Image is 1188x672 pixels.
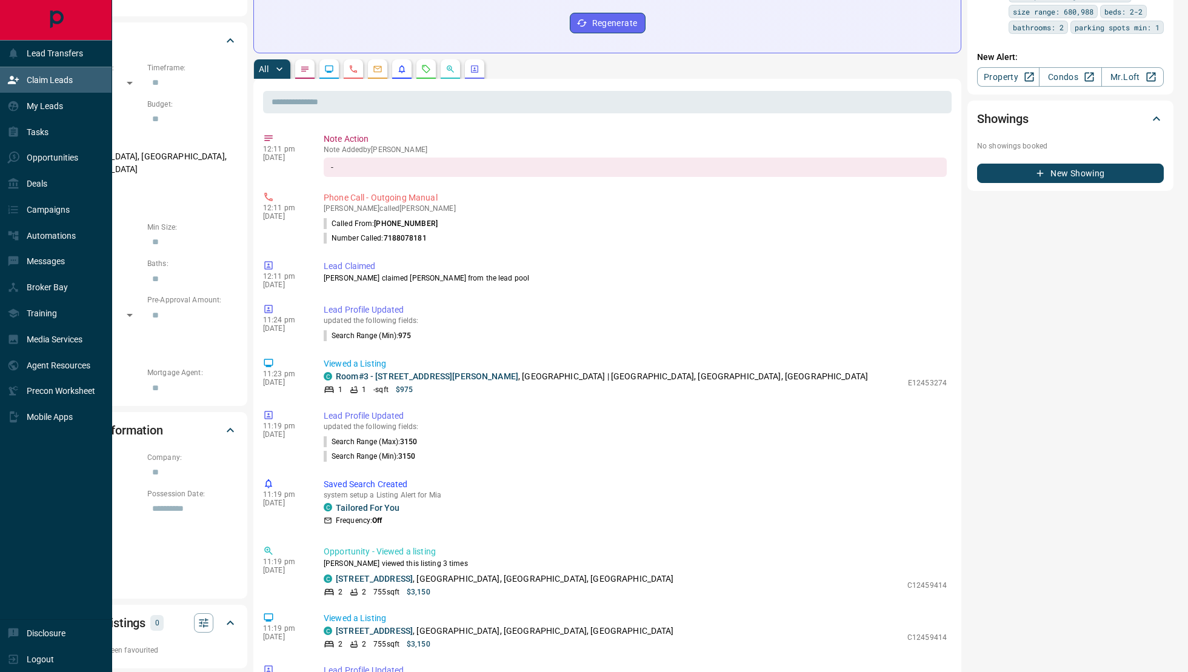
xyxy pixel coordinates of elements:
a: [STREET_ADDRESS] [336,574,413,584]
a: [STREET_ADDRESS] [336,626,413,636]
p: Pre-Approval Amount: [147,294,238,305]
p: 11:24 pm [263,316,305,324]
a: Tailored For You [336,503,399,513]
p: [PERSON_NAME] called [PERSON_NAME] [324,204,947,213]
p: $3,150 [407,587,430,597]
p: 2 [362,587,366,597]
p: Search Range (Min) : [324,451,416,462]
span: 3150 [398,452,415,461]
p: Credit Score: [51,331,238,342]
p: system setup a Listing Alert for Mia [324,491,947,499]
div: condos.ca [324,574,332,583]
p: Note Added by [PERSON_NAME] [324,145,947,154]
div: Showings [977,104,1164,133]
svg: Listing Alerts [397,64,407,74]
p: Address: [51,561,238,571]
span: parking spots min: 1 [1075,21,1160,33]
p: , [GEOGRAPHIC_DATA], [GEOGRAPHIC_DATA], [GEOGRAPHIC_DATA] [336,573,674,585]
p: , [GEOGRAPHIC_DATA], [GEOGRAPHIC_DATA], [GEOGRAPHIC_DATA] [336,625,674,637]
p: 11:19 pm [263,490,305,499]
svg: Requests [421,64,431,74]
p: [DATE] [263,153,305,162]
p: [DATE] [263,566,305,574]
svg: Opportunities [446,64,455,74]
p: 11:19 pm [263,624,305,633]
p: Min Size: [147,222,238,233]
span: 975 [398,331,411,340]
p: Called From: [324,218,438,229]
p: Lead Profile Updated [324,410,947,422]
a: Condos [1039,67,1101,87]
span: 7188078181 [384,234,427,242]
p: 11:19 pm [263,557,305,566]
p: 12:11 pm [263,204,305,212]
span: 3150 [400,437,417,446]
div: condos.ca [324,627,332,635]
p: Frequency: [336,515,382,526]
p: [DATE] [263,324,305,333]
p: [GEOGRAPHIC_DATA], [GEOGRAPHIC_DATA], [GEOGRAPHIC_DATA] [51,147,238,179]
p: [PERSON_NAME] claimed [PERSON_NAME] from the lead pool [324,273,947,284]
svg: Agent Actions [470,64,479,74]
p: Possession Date: [147,488,238,499]
span: size range: 680,988 [1013,5,1093,18]
p: E12453274 [908,378,947,388]
p: 755 sqft [373,587,399,597]
p: Number Called: [324,233,427,244]
svg: Emails [373,64,382,74]
p: Mortgage Agent: [147,367,238,378]
p: Budget: [147,99,238,110]
p: 1 [362,384,366,395]
p: No showings booked [977,141,1164,151]
p: 12:11 pm [263,272,305,281]
p: Saved Search Created [324,478,947,491]
span: bathrooms: 2 [1013,21,1064,33]
button: New Showing [977,164,1164,183]
p: 2 [362,639,366,650]
span: beds: 2-2 [1104,5,1143,18]
p: Search Range (Min) : [324,330,412,341]
p: 1 [338,384,342,395]
div: - [324,158,947,177]
p: $3,150 [407,639,430,650]
p: [DATE] [263,212,305,221]
p: 12:11 pm [263,145,305,153]
p: Lead Profile Updated [324,304,947,316]
p: Lead Claimed [324,260,947,273]
p: [DATE] [263,281,305,289]
p: 2 [338,639,342,650]
p: - sqft [373,384,389,395]
p: , [GEOGRAPHIC_DATA] | [GEOGRAPHIC_DATA], [GEOGRAPHIC_DATA], [GEOGRAPHIC_DATA] [336,370,868,383]
a: Property [977,67,1039,87]
p: Timeframe: [147,62,238,73]
p: Viewed a Listing [324,612,947,625]
p: Company: [147,452,238,463]
a: Room#3 - [STREET_ADDRESS][PERSON_NAME] [336,371,518,381]
div: condos.ca [324,372,332,381]
p: updated the following fields: [324,422,947,431]
p: [DATE] [263,499,305,507]
p: No listings have been favourited [51,645,238,656]
p: [DATE] [263,633,305,641]
svg: Calls [349,64,358,74]
div: Favourite Listings0 [51,608,238,637]
p: C12459414 [907,632,947,643]
strong: Off [372,516,382,525]
p: Motivation: [51,185,238,196]
p: All [259,65,269,73]
h2: Showings [977,109,1029,128]
p: $975 [396,384,413,395]
p: 11:19 pm [263,422,305,430]
button: Regenerate [570,13,646,33]
p: [DATE] [263,430,305,439]
div: Criteria [51,26,238,55]
div: Personal Information [51,416,238,445]
p: Viewed a Listing [324,358,947,370]
p: Baths: [147,258,238,269]
p: [PERSON_NAME] viewed this listing 3 times [324,558,947,569]
p: 0 [154,616,160,630]
p: 2 [338,587,342,597]
p: New Alert: [977,51,1164,64]
p: 755 sqft [373,639,399,650]
span: [PHONE_NUMBER] [374,219,438,228]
